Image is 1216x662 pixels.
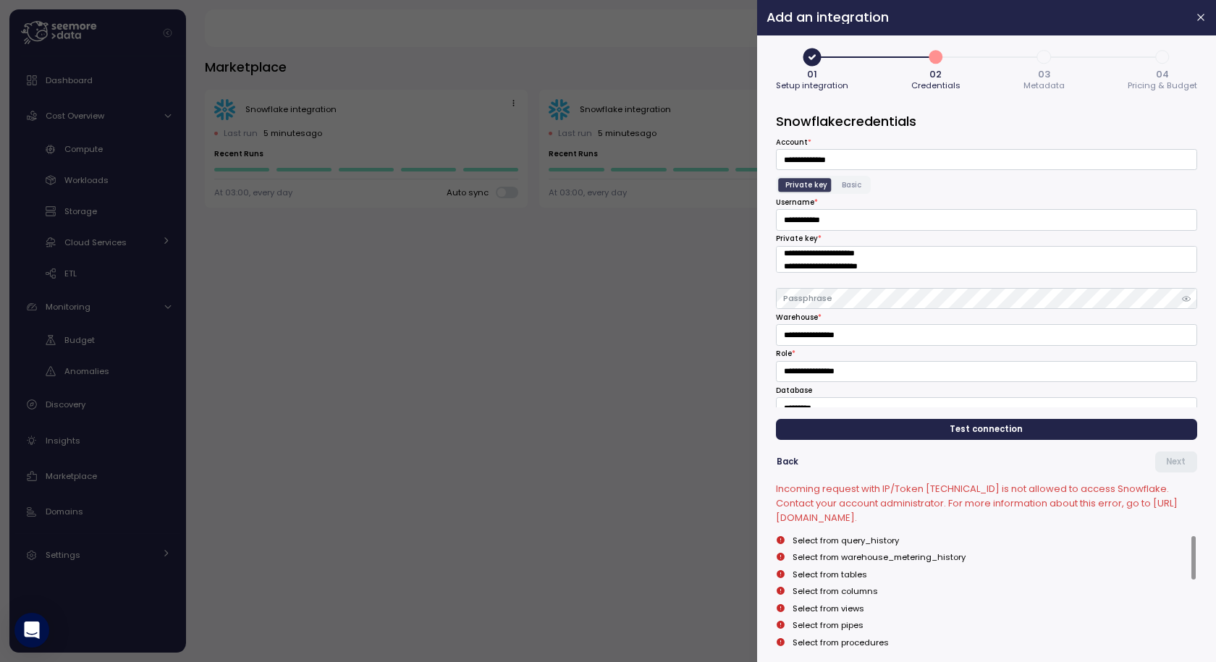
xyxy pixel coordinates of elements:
p: Incoming request with IP/Token [TECHNICAL_ID] is not allowed to access Snowflake. Contact your ac... [776,482,1197,525]
button: Next [1155,451,1197,472]
span: Back [777,452,798,472]
span: 02 [930,69,942,79]
span: 04 [1156,69,1169,79]
span: Private key [785,179,827,190]
span: 2 [924,45,948,69]
span: 3 [1032,45,1057,69]
span: 01 [807,69,817,79]
span: Select from query_history [793,537,899,545]
span: Next [1166,452,1186,472]
button: 01Setup integration [776,45,848,93]
h2: Add an integration [767,11,1183,24]
span: Select from tables [793,571,867,579]
button: 404Pricing & Budget [1128,45,1197,93]
button: 202Credentials [911,45,960,93]
span: Select from columns [793,587,878,595]
span: Metadata [1023,82,1065,90]
span: Test connection [950,420,1023,438]
span: Pricing & Budget [1128,82,1197,90]
button: 303Metadata [1023,45,1065,93]
h3: Snowflake credentials [776,112,1197,130]
span: 03 [1038,69,1050,79]
button: Test connection [776,419,1197,439]
button: Back [776,451,799,472]
span: Setup integration [776,82,848,90]
span: Select from warehouse_metering_history [793,553,966,561]
span: 4 [1150,45,1175,69]
span: Basic [842,179,861,190]
div: Open Intercom Messenger [14,613,49,648]
span: Select from pipes [793,621,864,629]
span: Select from procedures [793,639,889,647]
span: Credentials [911,82,960,90]
span: Select from views [793,605,864,613]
